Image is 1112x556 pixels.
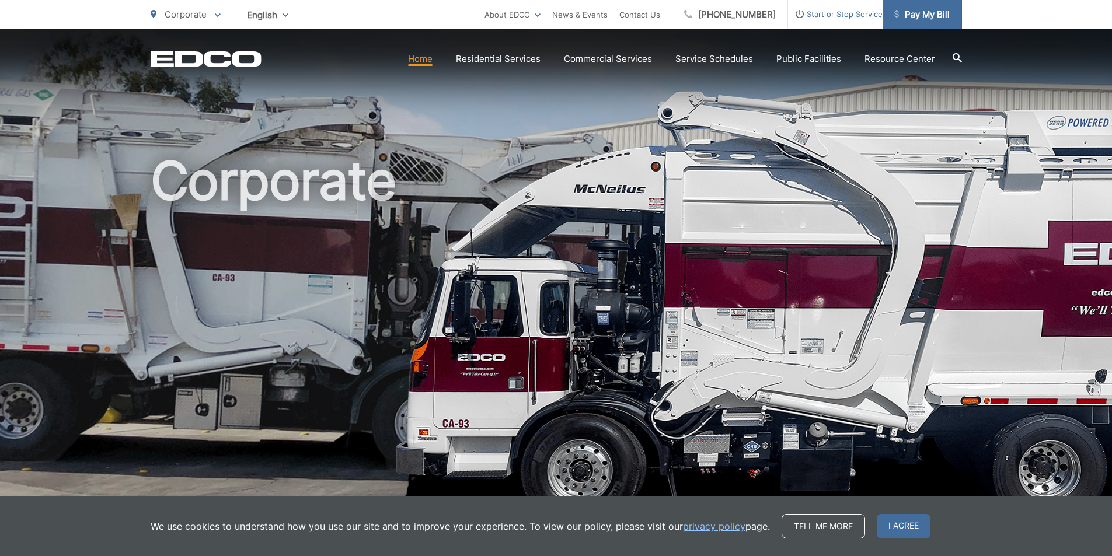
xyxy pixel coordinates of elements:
[151,519,770,533] p: We use cookies to understand how you use our site and to improve your experience. To view our pol...
[151,152,962,521] h1: Corporate
[894,8,950,22] span: Pay My Bill
[484,8,541,22] a: About EDCO
[877,514,930,538] span: I agree
[675,52,753,66] a: Service Schedules
[552,8,608,22] a: News & Events
[456,52,541,66] a: Residential Services
[165,9,207,20] span: Corporate
[408,52,433,66] a: Home
[864,52,935,66] a: Resource Center
[151,51,262,67] a: EDCD logo. Return to the homepage.
[683,519,745,533] a: privacy policy
[776,52,841,66] a: Public Facilities
[564,52,652,66] a: Commercial Services
[619,8,660,22] a: Contact Us
[782,514,865,538] a: Tell me more
[238,5,297,25] span: English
